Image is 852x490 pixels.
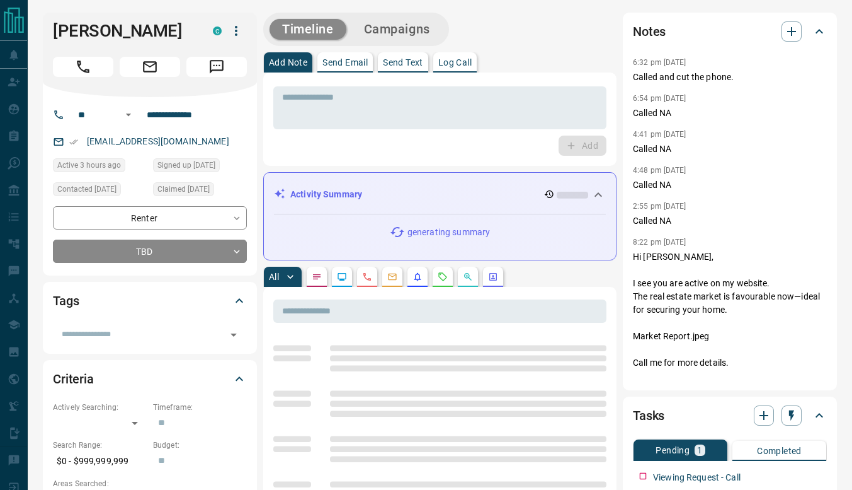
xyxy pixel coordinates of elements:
p: generating summary [407,226,490,239]
button: Timeline [270,19,346,40]
span: Claimed [DATE] [157,183,210,195]
p: Actively Searching: [53,402,147,413]
button: Campaigns [351,19,443,40]
div: Mon Feb 19 2024 [153,182,247,200]
p: Called NA [633,143,827,156]
p: 1 [697,446,702,455]
p: 4:48 pm [DATE] [633,166,686,175]
div: Activity Summary [274,183,606,206]
svg: Opportunities [463,272,473,282]
svg: Notes [312,272,322,282]
svg: Calls [362,272,372,282]
span: Email [120,57,180,77]
p: Hi [PERSON_NAME], I see you are active on my website. The real estate market is favourable now—id... [633,250,827,396]
span: Contacted [DATE] [57,183,116,195]
p: Search Range: [53,440,147,451]
h2: Tags [53,291,79,311]
p: Budget: [153,440,247,451]
p: 8:22 pm [DATE] [633,238,686,247]
div: Tasks [633,400,827,431]
div: Criteria [53,364,247,394]
p: Called NA [633,214,827,228]
span: Signed up [DATE] [157,159,215,172]
svg: Emails [387,272,397,282]
p: 6:32 pm [DATE] [633,58,686,67]
p: Pending [656,446,690,455]
span: Active 3 hours ago [57,159,121,172]
p: Log Call [438,58,472,67]
h1: [PERSON_NAME] [53,21,194,41]
div: Notes [633,16,827,47]
button: Open [225,326,242,344]
div: Mon Feb 19 2024 [153,158,247,176]
p: Activity Summary [290,188,362,201]
div: Mon Sep 15 2025 [53,158,147,176]
a: [EMAIL_ADDRESS][DOMAIN_NAME] [87,136,229,146]
div: Tags [53,286,247,316]
p: $0 - $999,999,999 [53,451,147,472]
p: Areas Searched: [53,478,247,489]
svg: Agent Actions [488,272,498,282]
div: condos.ca [213,26,222,35]
svg: Lead Browsing Activity [337,272,347,282]
svg: Requests [438,272,448,282]
div: Renter [53,206,247,230]
p: 2:55 pm [DATE] [633,202,686,211]
p: Viewing Request - Call [653,471,741,484]
div: Tue Jun 11 2024 [53,182,147,200]
p: Called NA [633,107,827,120]
p: Called NA [633,178,827,192]
h2: Notes [633,21,666,42]
p: Called and cut the phone. [633,71,827,84]
p: Send Text [383,58,423,67]
svg: Email Verified [69,137,78,146]
h2: Tasks [633,405,664,426]
h2: Criteria [53,369,94,389]
div: TBD [53,240,247,263]
p: Send Email [322,58,368,67]
span: Message [186,57,247,77]
button: Open [121,107,136,122]
svg: Listing Alerts [412,272,423,282]
p: 6:54 pm [DATE] [633,94,686,103]
p: All [269,272,279,281]
span: Call [53,57,113,77]
p: Add Note [269,58,307,67]
p: Timeframe: [153,402,247,413]
p: 4:41 pm [DATE] [633,130,686,139]
p: Completed [757,446,802,455]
